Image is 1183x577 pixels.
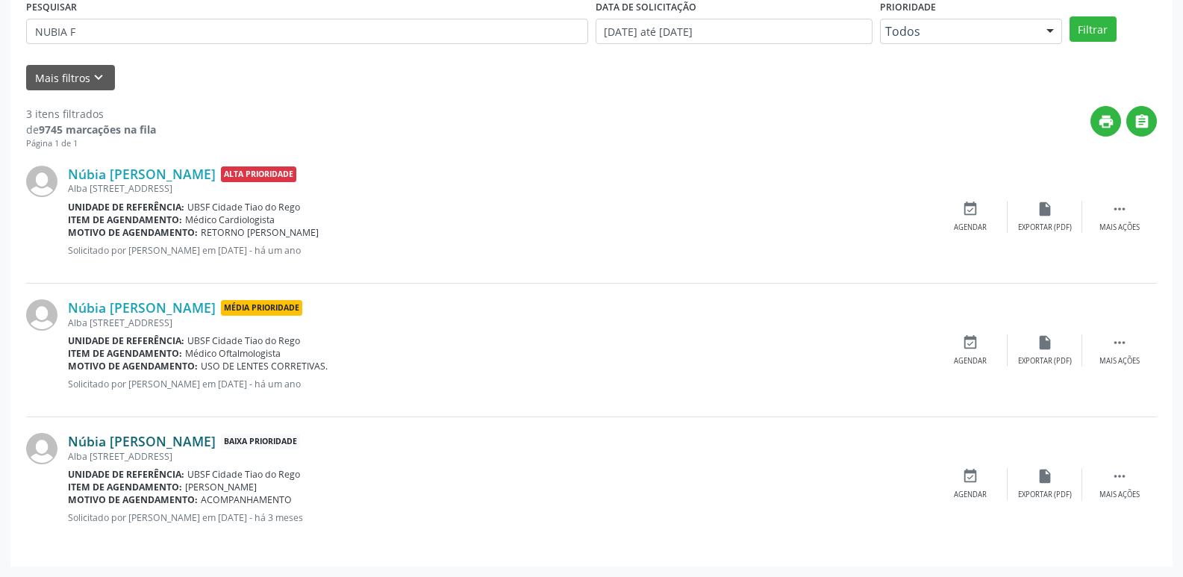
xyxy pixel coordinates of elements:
[26,19,588,44] input: Nome, CNS
[185,481,257,493] span: [PERSON_NAME]
[68,166,216,182] a: Núbia [PERSON_NAME]
[68,433,216,449] a: Núbia [PERSON_NAME]
[1099,356,1140,367] div: Mais ações
[68,468,184,481] b: Unidade de referência:
[68,244,933,257] p: Solicitado por [PERSON_NAME] em [DATE] - há um ano
[26,166,57,197] img: img
[1134,113,1150,130] i: 
[1098,113,1114,130] i: print
[68,334,184,347] b: Unidade de referência:
[26,106,156,122] div: 3 itens filtrados
[26,65,115,91] button: Mais filtroskeyboard_arrow_down
[187,334,300,347] span: UBSF Cidade Tiao do Rego
[185,213,275,226] span: Médico Cardiologista
[201,360,328,372] span: USO DE LENTES CORRETIVAS.
[221,300,302,316] span: Média Prioridade
[187,201,300,213] span: UBSF Cidade Tiao do Rego
[39,122,156,137] strong: 9745 marcações na fila
[1070,16,1117,42] button: Filtrar
[68,226,198,239] b: Motivo de agendamento:
[201,226,319,239] span: RETORNO [PERSON_NAME]
[68,299,216,316] a: Núbia [PERSON_NAME]
[68,450,933,463] div: Alba [STREET_ADDRESS]
[1018,490,1072,500] div: Exportar (PDF)
[1018,222,1072,233] div: Exportar (PDF)
[1090,106,1121,137] button: print
[1126,106,1157,137] button: 
[68,213,182,226] b: Item de agendamento:
[954,222,987,233] div: Agendar
[954,356,987,367] div: Agendar
[185,347,281,360] span: Médico Oftalmologista
[26,137,156,150] div: Página 1 de 1
[68,201,184,213] b: Unidade de referência:
[201,493,292,506] span: ACOMPANHAMENTO
[68,360,198,372] b: Motivo de agendamento:
[90,69,107,86] i: keyboard_arrow_down
[68,316,933,329] div: Alba [STREET_ADDRESS]
[26,122,156,137] div: de
[221,434,300,449] span: Baixa Prioridade
[68,493,198,506] b: Motivo de agendamento:
[1111,468,1128,484] i: 
[1111,334,1128,351] i: 
[1111,201,1128,217] i: 
[221,166,296,182] span: Alta Prioridade
[68,347,182,360] b: Item de agendamento:
[26,299,57,331] img: img
[68,481,182,493] b: Item de agendamento:
[1099,222,1140,233] div: Mais ações
[596,19,873,44] input: Selecione um intervalo
[954,490,987,500] div: Agendar
[885,24,1031,39] span: Todos
[68,511,933,524] p: Solicitado por [PERSON_NAME] em [DATE] - há 3 meses
[962,334,978,351] i: event_available
[187,468,300,481] span: UBSF Cidade Tiao do Rego
[1099,490,1140,500] div: Mais ações
[1037,334,1053,351] i: insert_drive_file
[1037,468,1053,484] i: insert_drive_file
[962,468,978,484] i: event_available
[1037,201,1053,217] i: insert_drive_file
[68,378,933,390] p: Solicitado por [PERSON_NAME] em [DATE] - há um ano
[1018,356,1072,367] div: Exportar (PDF)
[68,182,933,195] div: Alba [STREET_ADDRESS]
[962,201,978,217] i: event_available
[26,433,57,464] img: img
